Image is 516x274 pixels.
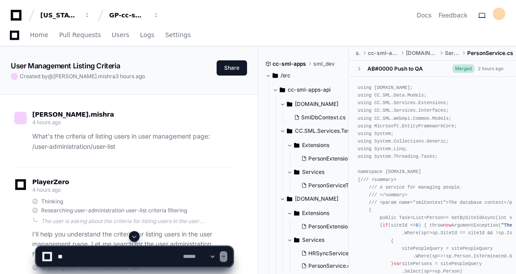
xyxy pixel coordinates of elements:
span: [DOMAIN_NAME] [295,195,338,202]
span: 3 hours ago [115,73,145,80]
button: Extensions [287,138,364,152]
span: Extensions [302,142,329,149]
span: cc-sml-apps-api [288,86,331,93]
button: Feedback [439,11,468,20]
button: [US_STATE] Pacific [37,7,94,23]
svg: Directory [280,84,285,95]
svg: Directory [273,70,278,81]
span: PlayerZero [32,179,69,185]
button: [DOMAIN_NAME] [280,192,357,206]
a: Users [112,25,129,46]
span: Home [30,32,48,38]
app-text-character-animate: User Management Listing Criteria [11,61,120,70]
button: Extensions [287,206,364,220]
svg: Directory [287,194,292,204]
svg: Directory [294,167,299,177]
span: Researching user-administration user-list criteria filtering [41,207,187,214]
span: if [383,223,388,228]
p: What's the criteria of listing users in user management page: /user-administration/user-list [32,131,233,152]
span: Services [445,50,460,57]
a: Docs [417,11,431,20]
button: PersonExtensions.cs [298,220,361,233]
span: Merged [452,64,474,73]
span: Created by [20,73,145,80]
span: PersonExtensions.cs [308,223,361,230]
span: PersonExtensionsTests.cs [308,155,374,162]
button: PersonServiceTests.cs [298,179,366,192]
div: 2 hours ago [478,65,503,72]
span: src [356,50,360,57]
a: Home [30,25,48,46]
span: @ [48,73,53,80]
div: GP-cc-sml-apps [109,11,148,20]
span: [PERSON_NAME].mishra [32,111,114,118]
span: PersonService.cs [467,50,513,57]
button: SmlDbContext.cs [290,111,351,124]
span: /// A service for managing people. [369,185,462,190]
span: [DOMAIN_NAME] [406,50,438,57]
button: GP-cc-sml-apps [106,7,163,23]
svg: Directory [294,140,299,151]
span: 4 hours ago [32,119,61,126]
span: Users [112,32,129,38]
div: The user is asking about the criteria for listing users in the user management page, specifically... [41,218,233,225]
button: Share [217,60,247,76]
span: Settings [165,32,191,38]
button: [DOMAIN_NAME] [280,97,357,111]
p: I'll help you understand the criteria for listing users in the user management page. Let me searc... [32,229,233,260]
span: Pull Requests [59,32,101,38]
button: CC.SML.Services.Tests [280,124,357,138]
span: Services [302,169,324,176]
span: new [443,223,451,228]
span: => [421,230,432,236]
span: cc-sml-apps [273,60,306,67]
span: SmlDbContext.cs [301,114,345,121]
button: PersonExtensionsTests.cs [298,152,366,165]
span: /// </summary> [369,192,407,198]
span: [DOMAIN_NAME] [295,101,338,108]
span: Thinking [41,198,63,205]
span: sml_dev [313,60,335,67]
button: cc-sml-apps-api [273,83,350,97]
button: Services [287,165,364,179]
a: Settings [165,25,191,46]
svg: Directory [287,99,292,110]
span: Logs [140,32,154,38]
span: sp [421,230,426,236]
span: /// <summary> [361,177,397,182]
svg: Directory [287,126,292,136]
span: 4 hours ago [32,186,61,193]
a: Logs [140,25,154,46]
span: cc-sml-apps-api [368,50,399,57]
span: CC.SML.Services.Tests [295,127,354,135]
button: /src [265,68,342,83]
span: /src [281,72,290,79]
span: [PERSON_NAME].mishra [53,73,115,80]
span: PersonServiceTests.cs [308,182,366,189]
svg: Directory [294,208,299,219]
div: [US_STATE] Pacific [40,11,79,20]
div: AB#0000 Push to QA [367,65,423,72]
a: Pull Requests [59,25,101,46]
span: Extensions [302,210,329,217]
span: 0 [416,223,418,228]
